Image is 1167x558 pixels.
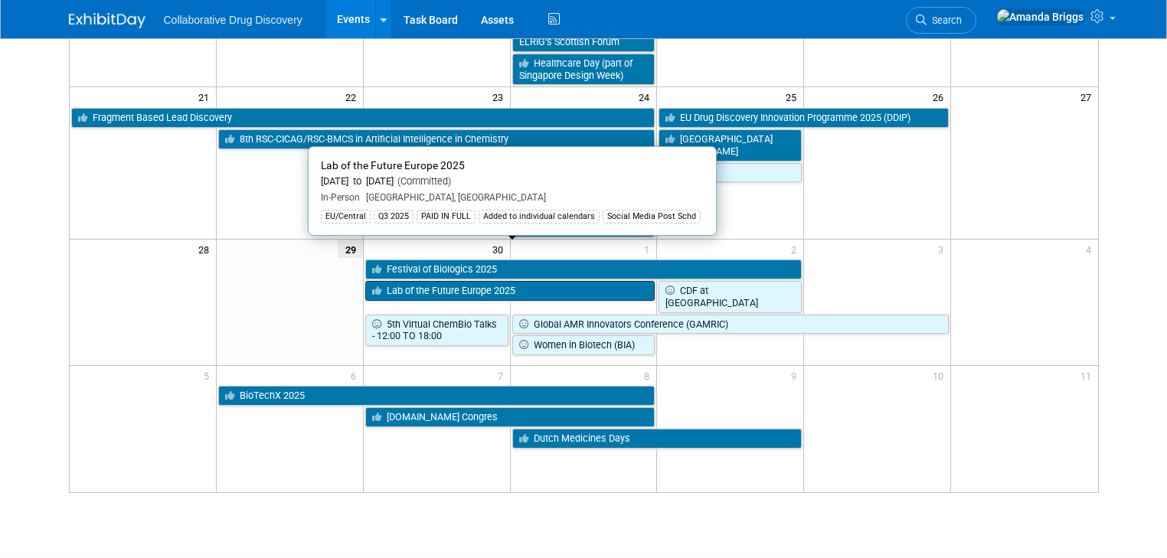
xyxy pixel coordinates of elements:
span: 5 [202,366,216,385]
img: Amanda Briggs [996,8,1084,25]
span: 28 [197,240,216,259]
span: 23 [491,87,510,106]
span: 21 [197,87,216,106]
a: Dutch Medicines Days [512,429,803,449]
span: Lab of the Future Europe 2025 [321,159,465,171]
div: [DATE] to [DATE] [321,175,704,188]
span: 22 [344,87,363,106]
a: Search [906,7,976,34]
span: 1 [642,240,656,259]
a: [DOMAIN_NAME] Congres [365,407,655,427]
span: 4 [1084,240,1098,259]
a: Lab of the Future Europe 2025 [365,281,655,301]
span: 27 [1079,87,1098,106]
a: [GEOGRAPHIC_DATA][DOMAIN_NAME] [659,129,802,161]
div: PAID IN FULL [417,210,476,224]
div: Social Media Post Schd [603,210,701,224]
span: 30 [491,240,510,259]
span: (Committed) [394,175,451,187]
span: 10 [931,366,950,385]
span: 9 [789,366,803,385]
a: Healthcare Day (part of Singapore Design Week) [512,54,655,85]
span: Search [927,15,962,26]
span: 2 [789,240,803,259]
div: Added to individual calendars [479,210,600,224]
a: Women in Biotech (BIA) [512,335,655,355]
span: 26 [931,87,950,106]
img: ExhibitDay [69,13,145,28]
a: CDF at [GEOGRAPHIC_DATA] [659,281,802,312]
span: In-Person [321,192,360,203]
span: Collaborative Drug Discovery [164,14,302,26]
span: 6 [349,366,363,385]
a: 5th Virtual ChemBio Talks - 12:00 TO 18:00 [365,315,508,346]
span: 11 [1079,366,1098,385]
span: 25 [784,87,803,106]
a: Fragment Based Lead Discovery [71,108,655,128]
span: 7 [496,366,510,385]
span: 8 [642,366,656,385]
div: Q3 2025 [374,210,414,224]
a: BioTechX 2025 [218,386,655,406]
span: 29 [338,240,363,259]
span: 3 [937,240,950,259]
span: 24 [637,87,656,106]
div: EU/Central [321,210,371,224]
a: Global AMR Innovators Conference (GAMRIC) [512,315,950,334]
a: 8th RSC-CICAG/RSC-BMCS in Artificial Intelligence in Chemistry [218,129,655,149]
a: EU Drug Discovery Innovation Programme 2025 (DDIP) [659,108,949,128]
a: Festival of Biologics 2025 [365,259,803,279]
span: [GEOGRAPHIC_DATA], [GEOGRAPHIC_DATA] [360,192,546,203]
